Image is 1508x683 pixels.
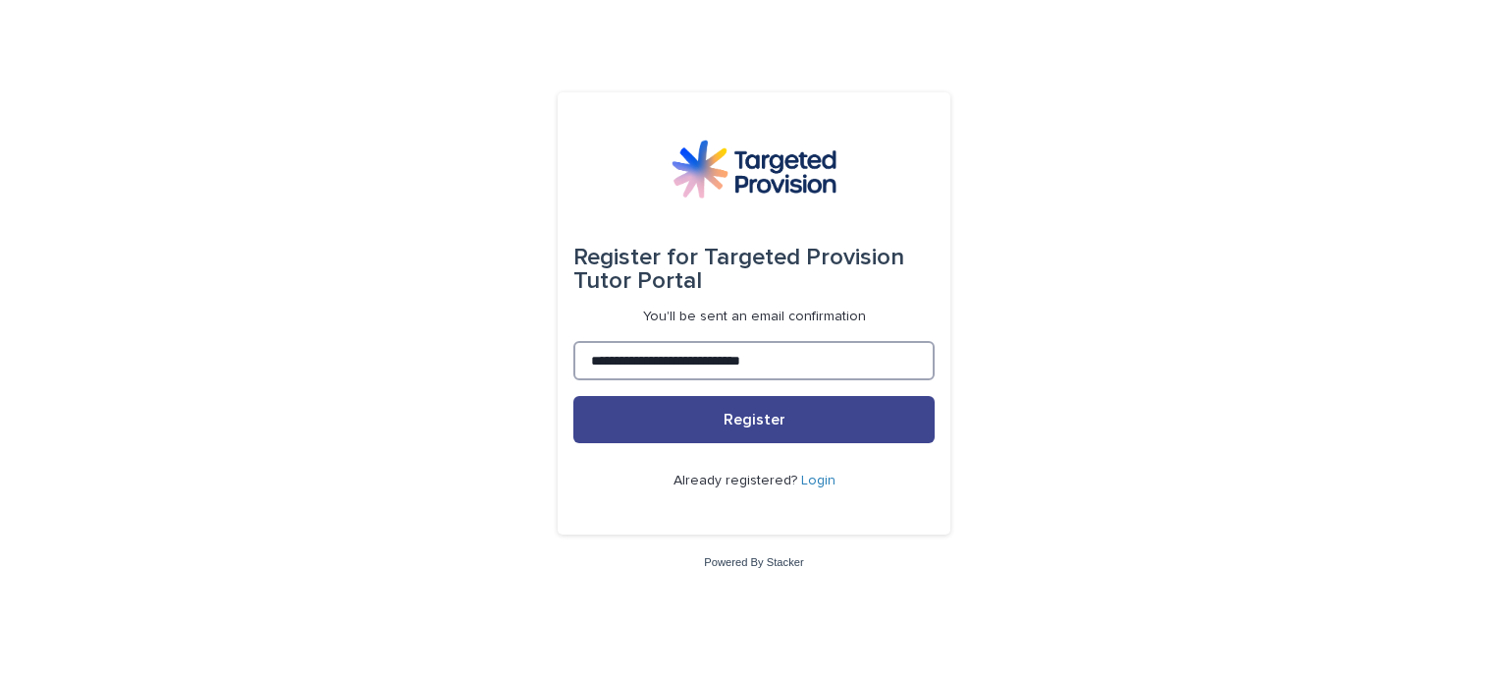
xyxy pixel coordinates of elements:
button: Register [573,396,935,443]
span: Register [724,412,785,427]
div: Targeted Provision Tutor Portal [573,230,935,309]
span: Register for [573,246,698,269]
a: Login [801,474,835,487]
a: Powered By Stacker [704,556,803,568]
p: You'll be sent an email confirmation [643,309,866,325]
img: M5nRWzHhSzIhMunXDL62 [672,140,836,199]
span: Already registered? [673,474,801,487]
